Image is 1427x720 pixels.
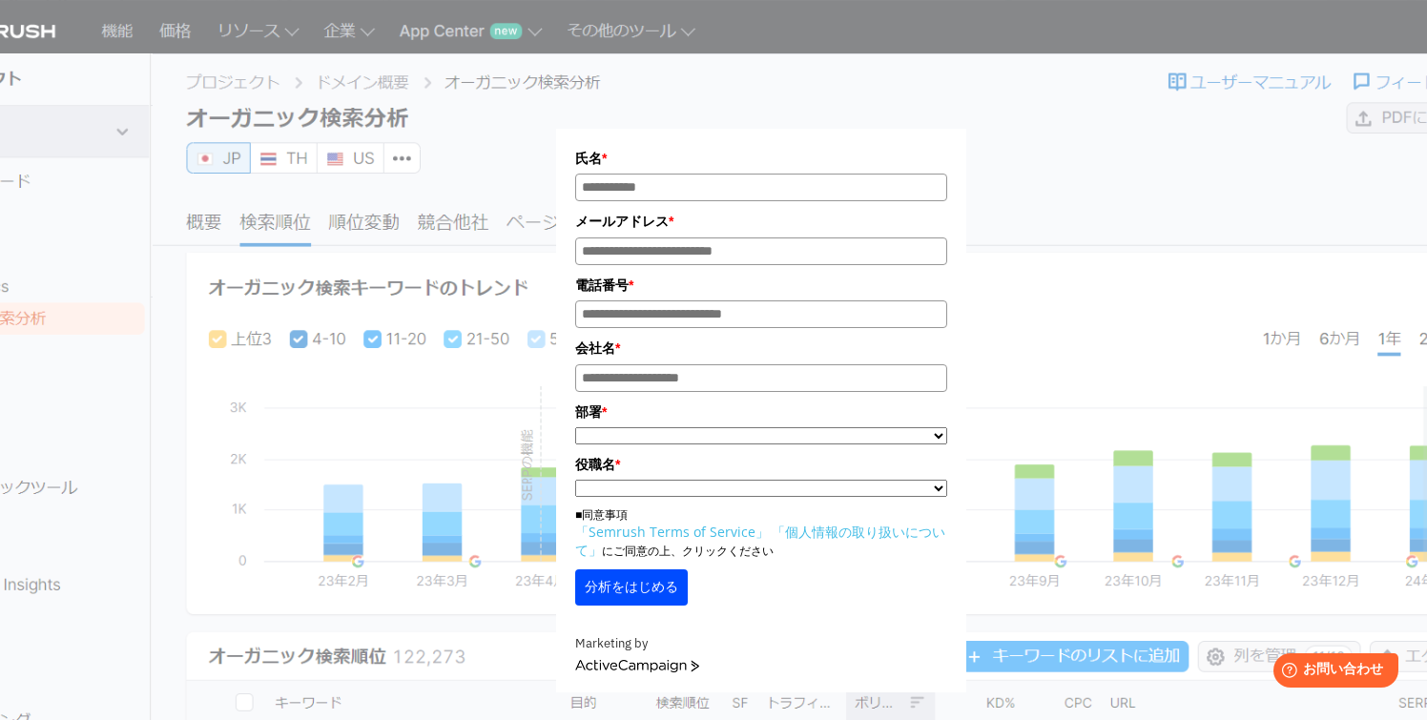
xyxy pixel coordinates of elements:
[575,569,688,606] button: 分析をはじめる
[575,634,947,654] div: Marketing by
[575,454,947,475] label: 役職名
[575,275,947,296] label: 電話番号
[575,523,945,559] a: 「個人情報の取り扱いについて」
[575,401,947,422] label: 部署
[575,523,769,541] a: 「Semrush Terms of Service」
[575,506,947,560] p: ■同意事項 にご同意の上、クリックください
[575,211,947,232] label: メールアドレス
[1257,646,1406,699] iframe: Help widget launcher
[575,148,947,169] label: 氏名
[575,338,947,359] label: 会社名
